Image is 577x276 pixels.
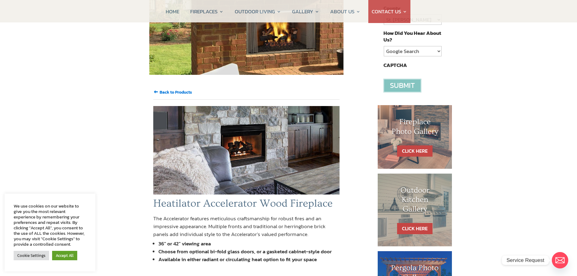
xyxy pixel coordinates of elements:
[397,145,433,157] a: CLICK HERE
[383,30,441,43] label: How Did You Hear About Us?
[158,240,340,248] li: 36" or 42" viewing area
[158,255,340,263] li: Available in either radiant or circulating heat option to fit your space
[390,117,440,139] h1: Fireplace Photo Gallery
[390,186,440,217] h1: Outdoor Kitchen Gallery
[153,214,340,238] p: The Accelerator features meticulous craftsmanship for robust fires and an impressive appearance. ...
[160,89,192,95] input: Back to Products
[397,223,433,234] a: CLICK HERE
[158,248,340,255] li: Choose from optional bi-fold glass doors, or a gasketed cabinet-style door
[383,62,407,68] label: CAPTCHA
[14,203,86,247] div: We use cookies on our website to give you the most relevant experience by remembering your prefer...
[383,79,421,92] input: Submit
[552,252,568,268] a: Email
[14,251,49,260] a: Cookie Settings
[153,197,340,213] h1: Heatilator Accelerator Wood Fireplace
[153,88,158,96] span: 🠘
[153,106,340,195] img: HTL_woodFP_A36R-A36C_960x456
[52,251,77,260] a: Accept All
